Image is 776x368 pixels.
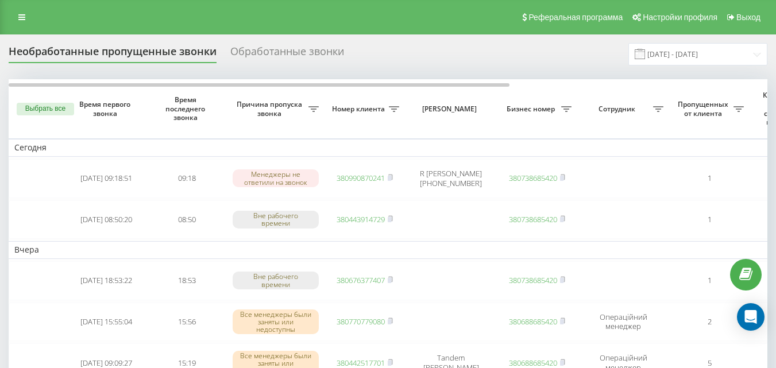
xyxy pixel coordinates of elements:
[643,13,717,22] span: Настройки профиля
[669,261,750,300] td: 1
[675,100,733,118] span: Пропущенных от клиента
[66,159,146,198] td: [DATE] 09:18:51
[66,303,146,342] td: [DATE] 15:55:04
[17,103,74,115] button: Выбрать все
[415,104,487,114] span: [PERSON_NAME]
[737,303,765,331] div: Open Intercom Messenger
[233,169,319,187] div: Менеджеры не ответили на звонок
[230,45,344,63] div: Обработанные звонки
[9,45,217,63] div: Необработанные пропущенные звонки
[337,358,385,368] a: 380442517701
[509,214,557,224] a: 380738685420
[156,95,218,122] span: Время последнего звонка
[509,316,557,327] a: 380688685420
[509,358,557,368] a: 380688685420
[233,100,308,118] span: Причина пропуска звонка
[509,173,557,183] a: 380738685420
[337,316,385,327] a: 380770779080
[337,173,385,183] a: 380990870241
[577,303,669,342] td: Операційний менеджер
[66,261,146,300] td: [DATE] 18:53:22
[337,275,385,285] a: 380676377407
[509,275,557,285] a: 380738685420
[146,200,227,239] td: 08:50
[233,211,319,228] div: Вне рабочего времени
[583,104,653,114] span: Сотрудник
[146,261,227,300] td: 18:53
[503,104,561,114] span: Бизнес номер
[146,159,227,198] td: 09:18
[528,13,623,22] span: Реферальная программа
[669,159,750,198] td: 1
[669,200,750,239] td: 1
[146,303,227,342] td: 15:56
[330,104,389,114] span: Номер клиента
[75,100,137,118] span: Время первого звонка
[233,309,319,335] div: Все менеджеры были заняты или недоступны
[233,272,319,289] div: Вне рабочего времени
[66,200,146,239] td: [DATE] 08:50:20
[736,13,760,22] span: Выход
[405,159,497,198] td: R [PERSON_NAME] [PHONE_NUMBER]
[337,214,385,224] a: 380443914729
[669,303,750,342] td: 2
